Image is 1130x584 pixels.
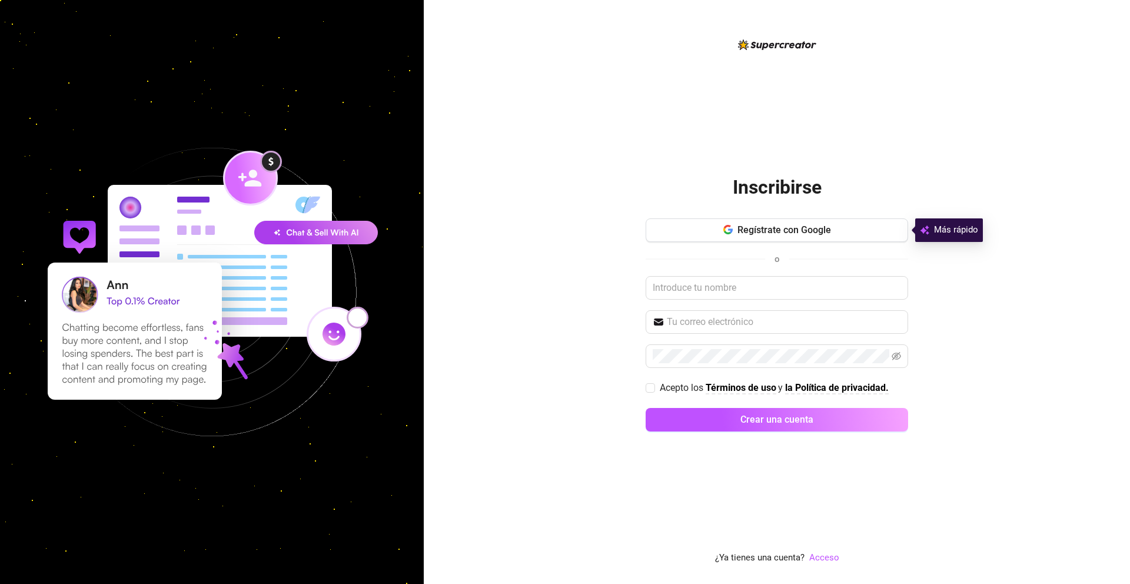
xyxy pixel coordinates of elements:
[778,382,783,393] font: y
[646,276,908,300] input: Introduce tu nombre
[667,315,901,329] input: Tu correo electrónico
[809,552,839,563] font: Acceso
[809,551,839,565] a: Acceso
[775,254,780,264] font: o
[646,218,908,242] button: Regístrate con Google
[646,408,908,432] button: Crear una cuenta
[8,88,416,496] img: signup-background-D0MIrEPF.svg
[706,382,776,393] font: Términos de uso
[738,39,816,50] img: logo-BBDzfeDw.svg
[733,176,822,198] font: Inscribirse
[785,382,889,394] a: la Política de privacidad.
[715,552,805,563] font: ¿Ya tienes una cuenta?
[740,414,813,425] font: Crear una cuenta
[892,351,901,361] span: invisible para los ojos
[737,224,831,235] font: Regístrate con Google
[785,382,889,393] font: la Política de privacidad.
[934,224,978,235] font: Más rápido
[920,223,929,237] img: svg%3e
[706,382,776,394] a: Términos de uso
[660,382,703,393] font: Acepto los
